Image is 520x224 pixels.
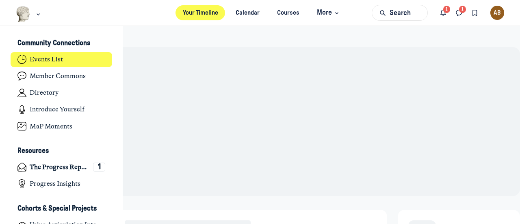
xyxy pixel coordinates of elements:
[30,122,72,130] h4: MaP Moments
[228,5,266,20] a: Calendar
[11,144,113,158] button: ResourcesCollapse space
[11,102,113,117] a: Introduce Yourself
[17,147,49,155] h3: Resources
[17,39,90,48] h3: Community Connections
[11,85,113,100] a: Directory
[30,55,63,63] h4: Events List
[11,69,113,84] a: Member Commons
[310,5,344,20] button: More
[17,204,97,213] h3: Cohorts & Special Projects
[93,163,105,172] div: 1
[11,52,113,67] a: Events List
[11,176,113,191] a: Progress Insights
[175,5,225,20] a: Your Timeline
[30,89,58,97] h4: Directory
[30,105,84,113] h4: Introduce Yourself
[467,5,483,21] button: Bookmarks
[435,5,451,21] button: Notifications
[16,6,31,22] img: Museums as Progress logo
[11,160,113,175] a: The Progress Report1
[317,7,341,18] span: More
[11,119,113,134] a: MaP Moments
[11,202,113,215] button: Cohorts & Special ProjectsCollapse space
[372,5,428,21] button: Search
[30,163,89,171] h4: The Progress Report
[451,5,467,21] button: Direct messages
[30,180,80,188] h4: Progress Insights
[490,6,505,20] div: AB
[270,5,307,20] a: Courses
[30,72,86,80] h4: Member Commons
[16,5,42,23] button: Museums as Progress logo
[490,6,505,20] button: User menu options
[11,37,113,50] button: Community ConnectionsCollapse space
